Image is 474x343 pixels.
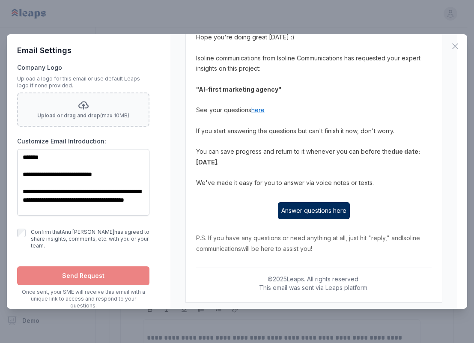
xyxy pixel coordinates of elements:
[17,63,62,72] h3: Company Logo
[196,233,432,254] p: P.S. If you have any questions or need anything at all, just hit "reply," and Isoline communicati...
[196,178,432,188] p: We've made it easy for you to answer via voice notes or texts.
[196,146,432,167] p: You can save progress and return to it whenever you can before the .
[17,75,149,89] p: Upload a logo for this email or use default Leaps logo if none provided.
[196,32,432,43] p: Hope you're doing great [DATE] :)
[196,53,432,74] p: Isoline communications from Isoline Communications has requested your expert insights on this pro...
[17,45,149,57] h2: Email Settings
[17,266,149,285] button: Send Request
[196,84,432,95] p: " AI-first marketing agency "
[196,126,432,137] p: If you start answering the questions but can't finish it now, don't worry.
[196,283,432,292] p: This email was sent via Leaps platform.
[278,202,350,220] button: Answer questions here
[17,137,149,146] label: Customize Email Introduction:
[196,105,432,116] p: See your questions
[37,112,129,119] p: (max 10MB)
[17,289,149,309] p: Once sent, your SME will receive this email with a unique link to access and respond to your ques...
[196,148,420,166] span: due date: [DATE]
[37,112,100,119] span: Upload or drag and drop
[251,106,265,113] span: here
[196,275,432,283] p: © 2025 Leaps. All rights reserved.
[31,229,149,249] p: Confirm that Anu [PERSON_NAME] has agreed to share insights, comments, etc. with you or your team.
